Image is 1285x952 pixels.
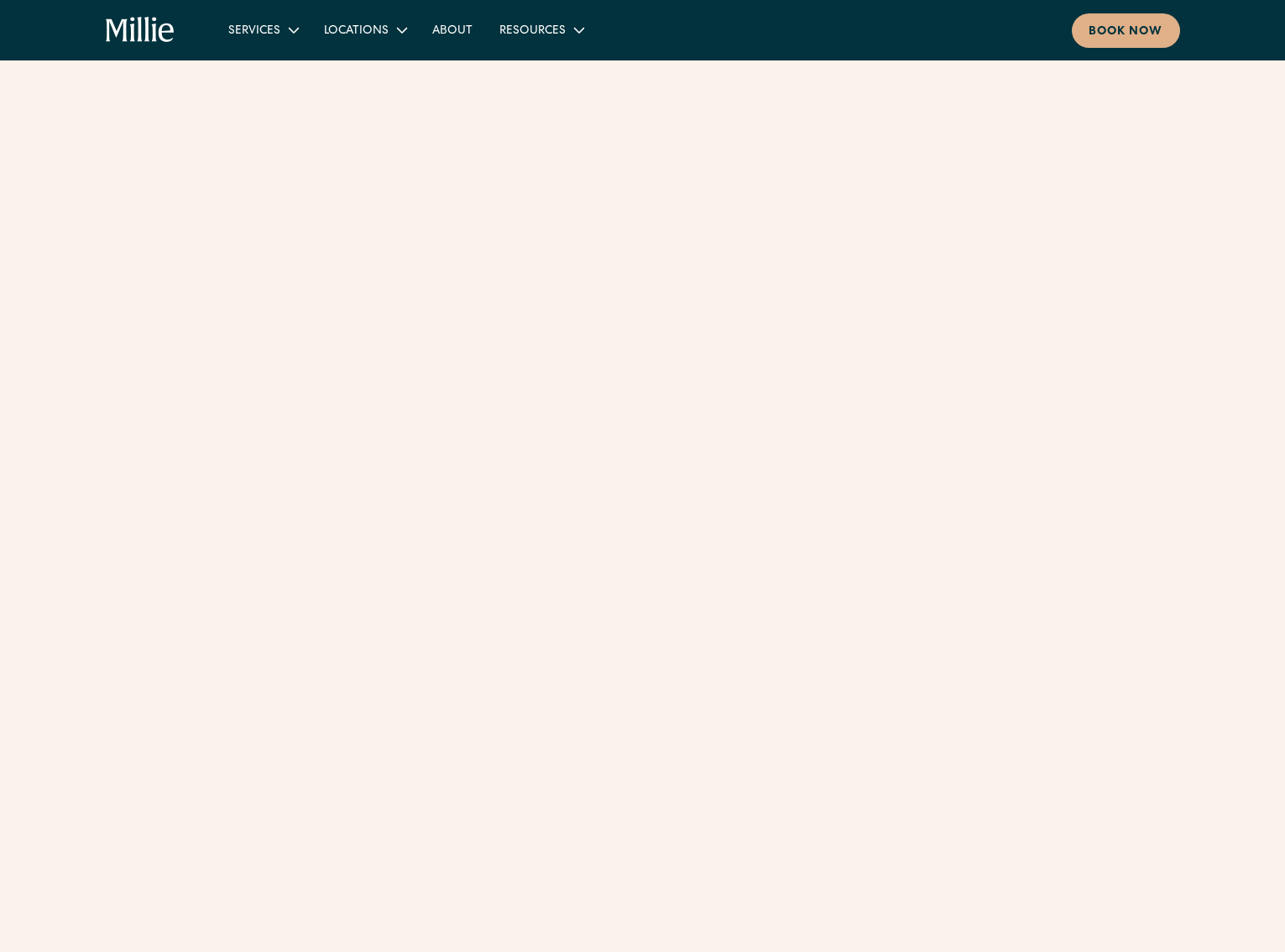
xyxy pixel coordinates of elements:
div: Services [228,23,280,40]
div: Resources [499,23,566,40]
div: Locations [311,16,419,44]
a: About [419,16,486,44]
div: Services [215,16,311,44]
a: home [106,17,175,44]
div: Book now [1089,24,1163,41]
a: Book now [1072,13,1180,48]
div: Resources [486,16,596,44]
div: Locations [324,23,389,40]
